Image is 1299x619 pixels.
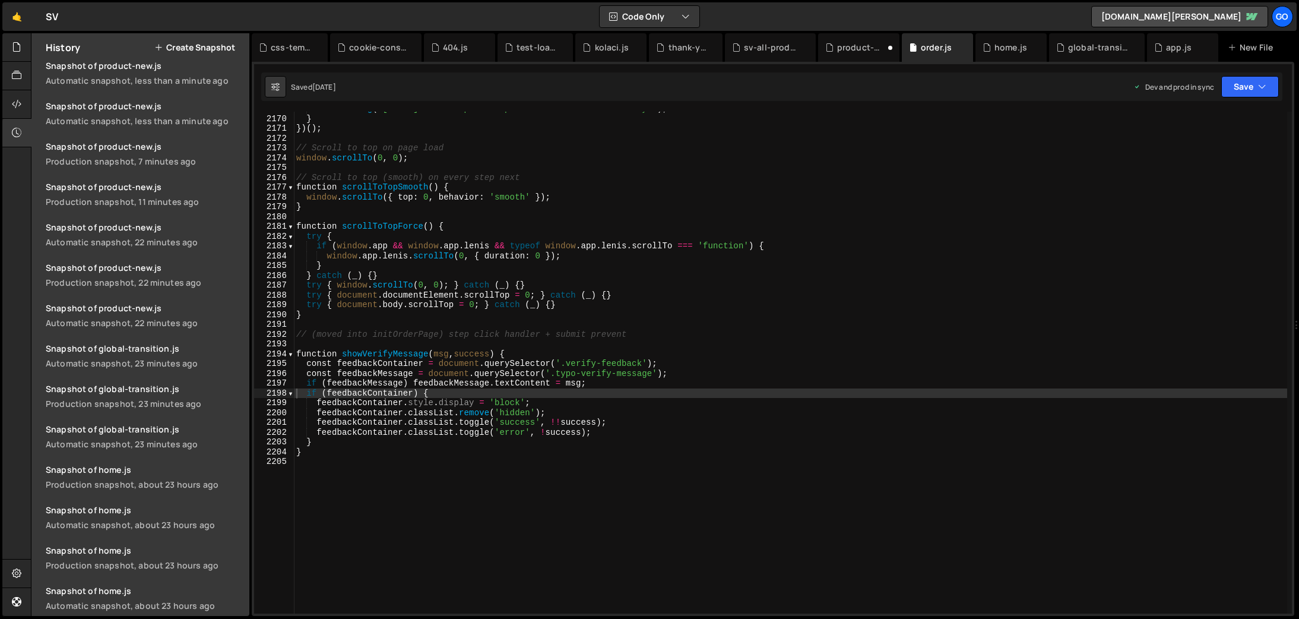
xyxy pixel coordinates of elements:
[837,42,885,53] div: product-new.js
[254,124,294,134] div: 2171
[39,295,249,336] a: Snapshot of product-new.js Automatic snapshot, 22 minutes ago
[46,141,242,152] div: Snapshot of product-new.js
[600,6,699,27] button: Code Only
[39,214,249,255] a: Snapshot of product-new.js Automatic snapshot, 22 minutes ago
[46,277,242,288] div: Production snapshot, 22 minutes ago
[1091,6,1268,27] a: [DOMAIN_NAME][PERSON_NAME]
[2,2,31,31] a: 🤙
[254,232,294,242] div: 2182
[46,504,242,516] div: Snapshot of home.js
[46,115,242,127] div: Automatic snapshot, less than a minute ago
[39,134,249,174] a: Snapshot of product-new.js Production snapshot, 7 minutes ago
[46,560,242,571] div: Production snapshot, about 23 hours ago
[46,343,242,354] div: Snapshot of global-transition.js
[46,438,242,450] div: Automatic snapshot, 23 minutes ago
[46,398,242,409] div: Production snapshot, 23 minutes ago
[254,212,294,222] div: 2180
[1068,42,1130,53] div: global-transition.js
[46,600,242,611] div: Automatic snapshot, about 23 hours ago
[254,349,294,359] div: 2194
[1166,42,1192,53] div: app.js
[46,10,58,24] div: SV
[668,42,708,53] div: thank-you.js
[254,271,294,281] div: 2186
[254,457,294,467] div: 2205
[46,181,242,192] div: Snapshot of product-new.js
[39,416,249,457] a: Snapshot of global-transition.js Automatic snapshot, 23 minutes ago
[46,100,242,112] div: Snapshot of product-new.js
[39,174,249,214] a: Snapshot of product-new.js Production snapshot, 11 minutes ago
[254,192,294,203] div: 2178
[254,359,294,369] div: 2195
[744,42,801,53] div: sv-all-products.js
[46,41,80,54] h2: History
[254,114,294,124] div: 2170
[46,519,242,530] div: Automatic snapshot, about 23 hours ago
[254,447,294,457] div: 2204
[312,82,336,92] div: [DATE]
[595,42,629,53] div: kolaci.js
[254,280,294,290] div: 2187
[254,408,294,418] div: 2200
[46,479,242,490] div: Production snapshot, about 23 hours ago
[254,437,294,447] div: 2203
[254,398,294,408] div: 2199
[1133,82,1214,92] div: Dev and prod in sync
[46,585,242,596] div: Snapshot of home.js
[254,241,294,251] div: 2183
[271,42,313,53] div: css-temp.css
[39,538,249,578] a: Snapshot of home.js Production snapshot, about 23 hours ago
[443,42,468,53] div: 404.js
[46,75,242,86] div: Automatic snapshot, less than a minute ago
[46,60,242,71] div: Snapshot of product-new.js
[1272,6,1293,27] a: go
[349,42,407,53] div: cookie-consent.js
[254,320,294,330] div: 2191
[254,173,294,183] div: 2176
[254,153,294,163] div: 2174
[254,339,294,349] div: 2193
[254,389,294,399] div: 2198
[46,424,242,435] div: Snapshot of global-transition.js
[254,261,294,271] div: 2185
[254,134,294,144] div: 2172
[1221,76,1279,97] button: Save
[291,82,336,92] div: Saved
[254,378,294,389] div: 2197
[39,93,249,134] a: Snapshot of product-new.jsAutomatic snapshot, less than a minute ago
[517,42,559,53] div: test-loader.js
[254,369,294,379] div: 2196
[254,163,294,173] div: 2175
[154,43,235,52] button: Create Snapshot
[254,330,294,340] div: 2192
[46,317,242,329] div: Automatic snapshot, 22 minutes ago
[254,251,294,261] div: 2184
[39,457,249,497] a: Snapshot of home.js Production snapshot, about 23 hours ago
[46,222,242,233] div: Snapshot of product-new.js
[46,358,242,369] div: Automatic snapshot, 23 minutes ago
[254,202,294,212] div: 2179
[39,53,249,93] a: Snapshot of product-new.jsAutomatic snapshot, less than a minute ago
[46,302,242,314] div: Snapshot of product-new.js
[921,42,952,53] div: order.js
[39,578,249,618] a: Snapshot of home.js Automatic snapshot, about 23 hours ago
[46,464,242,475] div: Snapshot of home.js
[254,310,294,320] div: 2190
[39,376,249,416] a: Snapshot of global-transition.js Production snapshot, 23 minutes ago
[254,428,294,438] div: 2202
[46,156,242,167] div: Production snapshot, 7 minutes ago
[46,196,242,207] div: Production snapshot, 11 minutes ago
[254,143,294,153] div: 2173
[46,545,242,556] div: Snapshot of home.js
[994,42,1027,53] div: home.js
[46,236,242,248] div: Automatic snapshot, 22 minutes ago
[254,300,294,310] div: 2189
[254,418,294,428] div: 2201
[39,336,249,376] a: Snapshot of global-transition.js Automatic snapshot, 23 minutes ago
[39,255,249,295] a: Snapshot of product-new.js Production snapshot, 22 minutes ago
[254,222,294,232] div: 2181
[46,262,242,273] div: Snapshot of product-new.js
[1228,42,1278,53] div: New File
[254,290,294,301] div: 2188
